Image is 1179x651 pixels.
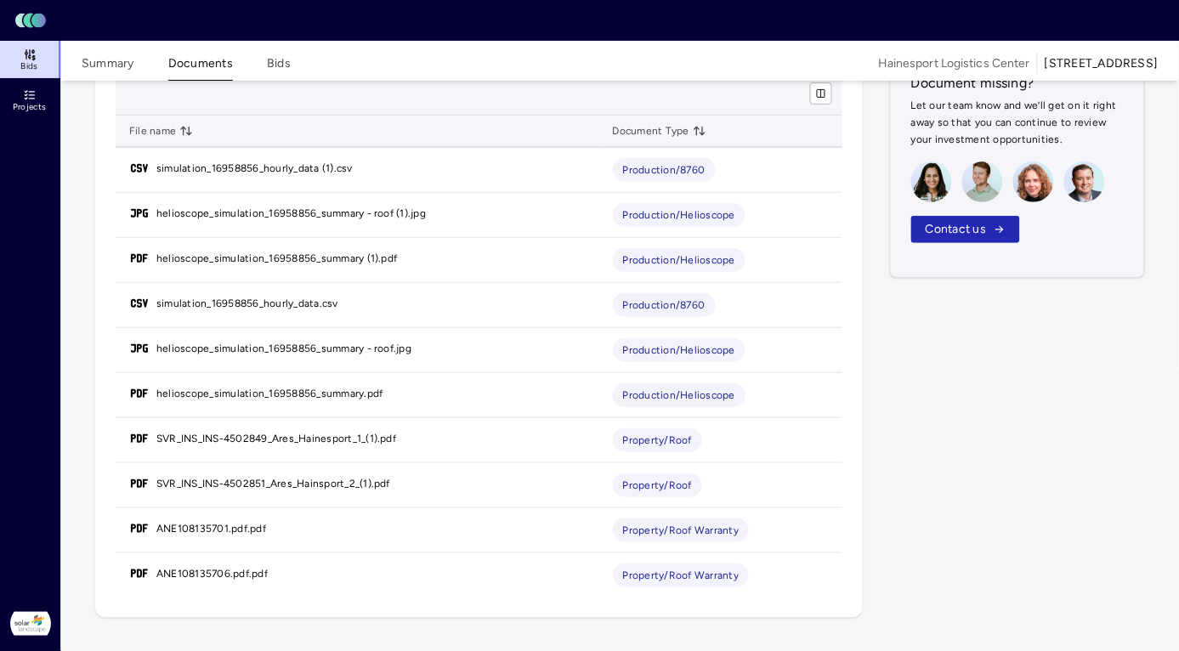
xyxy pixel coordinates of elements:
[911,73,1124,97] h2: Document missing?
[926,220,987,239] span: Contact us
[623,477,692,494] span: Property/Roof
[168,54,233,81] button: Documents
[129,122,193,139] span: File name
[156,520,266,537] a: ANE108135701.pdf.pdf
[156,295,338,312] a: simulation_16958856_hourly_data.csv
[623,161,706,178] span: Production/8760
[623,252,735,269] span: Production/Helioscope
[156,475,390,492] a: SVR_INS_INS-4502851_Ares_Hainsport_2_(1).pdf
[810,82,832,105] button: show/hide columns
[623,387,735,404] span: Production/Helioscope
[156,160,353,177] a: simulation_16958856_hourly_data (1).csv
[623,567,740,584] span: Property/Roof Warranty
[1045,54,1159,73] div: [STREET_ADDRESS]
[613,122,706,139] span: Document Type
[267,54,291,81] button: Bids
[911,216,1020,243] button: Contact us
[156,565,268,582] a: ANE108135706.pdf.pdf
[179,124,193,138] button: toggle sorting
[156,205,426,222] a: helioscope_simulation_16958856_summary - roof (1).jpg
[13,102,46,112] span: Projects
[156,385,383,402] a: helioscope_simulation_16958856_summary.pdf
[156,430,396,447] a: SVR_INS_INS-4502849_Ares_Hainesport_1_(1).pdf
[911,215,1020,243] a: Contact us
[623,522,740,539] span: Property/Roof Warranty
[82,44,291,81] div: tabs
[911,97,1124,148] p: Let our team know and we’ll get on it right away so that you can continue to review your investme...
[623,342,735,359] span: Production/Helioscope
[156,340,411,357] a: helioscope_simulation_16958856_summary - roof.jpg
[10,603,51,644] img: Solar Landscape
[156,250,398,267] a: helioscope_simulation_16958856_summary (1).pdf
[82,54,134,81] button: Summary
[623,432,692,449] span: Property/Roof
[693,124,706,138] button: toggle sorting
[20,61,37,71] span: Bids
[878,54,1030,73] span: Hainesport Logistics Center
[623,207,735,224] span: Production/Helioscope
[623,297,706,314] span: Production/8760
